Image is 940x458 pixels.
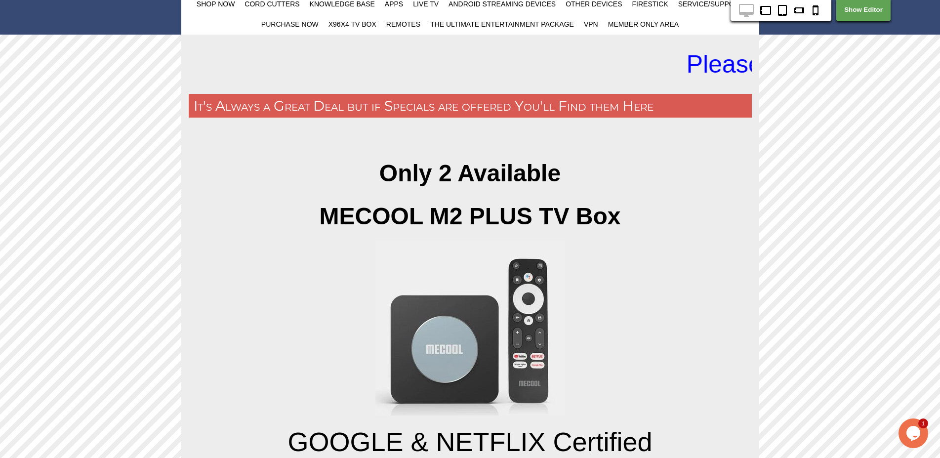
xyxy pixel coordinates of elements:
span: Member Only Area [608,20,679,28]
span: GOOGLE & NETFLIX Certified [287,427,652,457]
strong: MECOOL M2 PLUS TV Box [320,203,621,229]
a: The Ultimate Entertainment Package [425,14,579,35]
span: Purchase Now [261,20,319,28]
a: Remotes [381,14,425,35]
img: icon-tablet.png [775,4,790,17]
span: Remotes [386,20,420,28]
a: Member Only Area [603,14,684,35]
iframe: chat widget [899,418,930,448]
span: It's Always a Great Deal but if Specials are offered You'll Find them Here [194,97,654,114]
img: icon-phoneside.png [792,4,807,17]
span: VPN [584,20,598,28]
a: VPN [579,14,603,35]
img: icon-desktop.png [739,4,754,17]
img: icon-tabletside.png [758,4,773,17]
marquee: Please wait my friend. See what I have to offer. [189,44,752,84]
a: X96X4 TV Box [324,14,381,35]
strong: Only 2 Available [379,160,561,186]
a: Purchase Now [256,14,324,35]
span: X96X4 TV Box [328,20,376,28]
span: The Ultimate Entertainment Package [430,20,574,28]
img: icon-phone.png [808,4,823,17]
